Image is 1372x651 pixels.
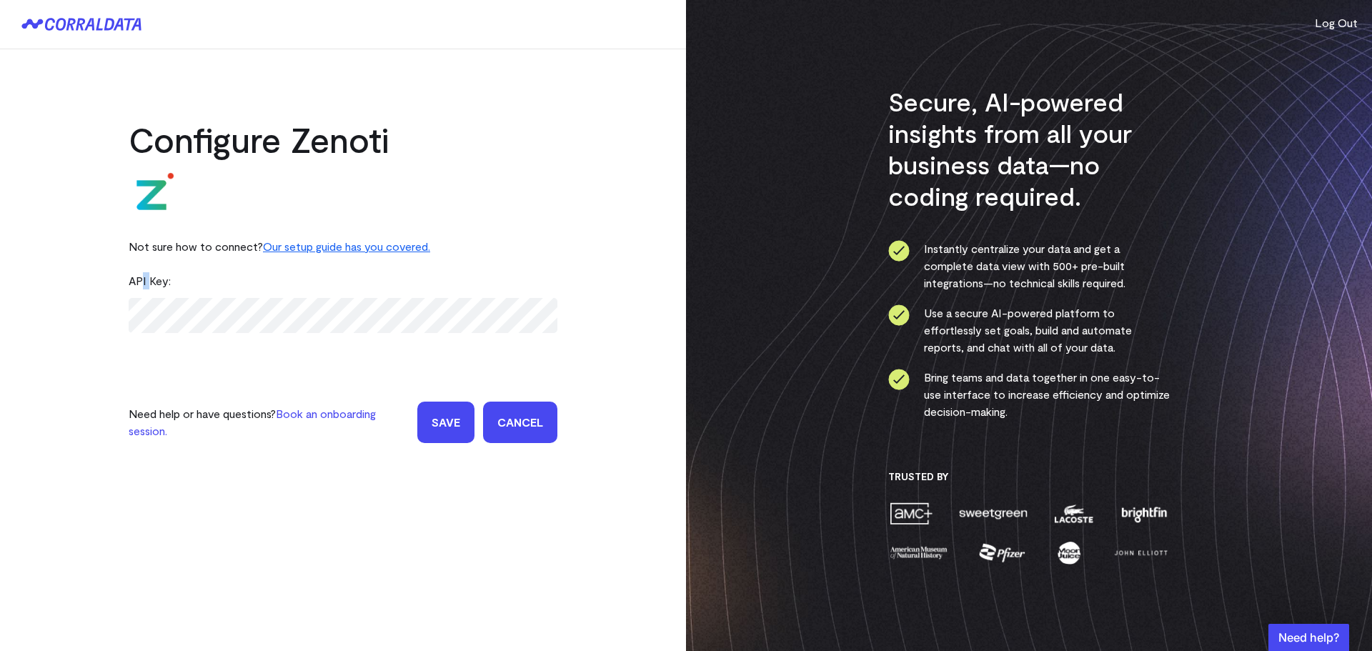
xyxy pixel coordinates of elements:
[129,118,557,161] h2: Configure Zenoti
[417,402,474,443] input: Save
[888,304,1170,356] li: Use a secure AI-powered platform to effortlessly set goals, build and automate reports, and chat ...
[1118,501,1170,526] img: brightfin-a251e171.png
[129,229,557,264] div: Not sure how to connect?
[888,369,1170,420] li: Bring teams and data together in one easy-to-use interface to increase efficiency and optimize de...
[978,540,1027,565] img: pfizer-e137f5fc.png
[888,540,950,565] img: amnh-5afada46.png
[129,172,174,218] img: zenoti-2086f9c1.png
[888,369,910,390] img: ico-check-circle-4b19435c.svg
[263,239,430,253] a: Our setup guide has you covered.
[888,470,1170,483] h3: Trusted By
[888,86,1170,212] h3: Secure, AI-powered insights from all your business data—no coding required.
[1055,540,1083,565] img: moon-juice-c312e729.png
[129,405,409,439] p: Need help or have questions?
[958,501,1029,526] img: sweetgreen-1d1fb32c.png
[888,240,910,262] img: ico-check-circle-4b19435c.svg
[888,304,910,326] img: ico-check-circle-4b19435c.svg
[888,240,1170,292] li: Instantly centralize your data and get a complete data view with 500+ pre-built integrations—no t...
[483,402,557,443] a: Cancel
[1315,14,1358,31] button: Log Out
[888,501,934,526] img: amc-0b11a8f1.png
[1053,501,1095,526] img: lacoste-7a6b0538.png
[129,264,557,298] div: API Key:
[1112,540,1170,565] img: john-elliott-25751c40.png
